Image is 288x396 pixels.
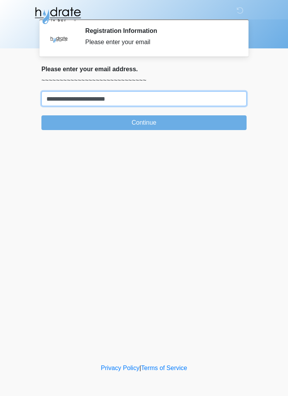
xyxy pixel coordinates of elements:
a: Terms of Service [141,365,187,371]
img: Hydrate IV Bar - Glendale Logo [34,6,82,25]
p: ~~~~~~~~~~~~~~~~~~~~~~~~~~~~~ [41,76,247,85]
button: Continue [41,115,247,130]
img: Agent Avatar [47,27,70,50]
a: Privacy Policy [101,365,140,371]
h2: Please enter your email address. [41,65,247,73]
div: Please enter your email [85,38,235,47]
a: | [139,365,141,371]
